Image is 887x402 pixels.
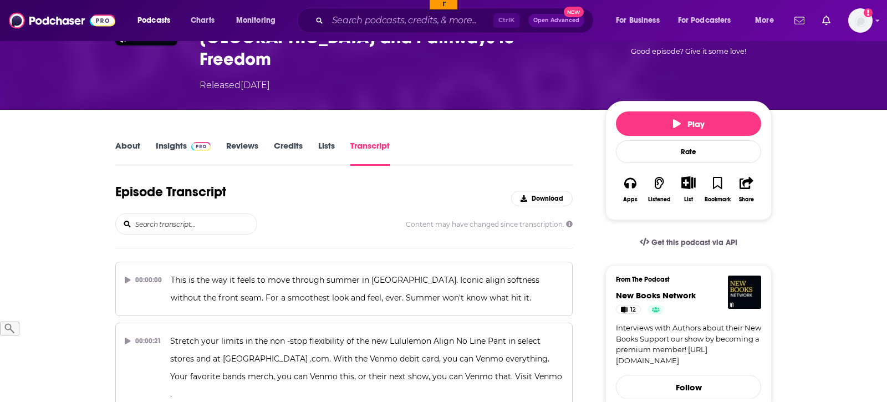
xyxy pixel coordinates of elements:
button: Download [511,191,573,206]
div: Search podcasts, credits, & more... [308,8,604,33]
button: Open AdvancedNew [528,14,584,27]
button: open menu [130,12,185,29]
div: Bookmark [705,196,731,203]
span: Good episode? Give it some love! [631,47,746,55]
input: ASIN [171,3,223,11]
span: Charts [191,13,215,28]
h1: Episode Transcript [115,184,226,200]
button: Share [732,169,761,210]
button: open menu [608,12,674,29]
img: Podchaser Pro [191,142,211,151]
a: 12 [616,305,641,314]
div: 00:00:00 [125,271,162,289]
input: Search podcasts, credits, & more... [328,12,493,29]
a: About [115,140,140,166]
span: For Podcasters [678,13,731,28]
button: Show profile menu [848,8,873,33]
span: For Business [616,13,660,28]
button: Listened [645,169,674,210]
a: Reviews [226,140,258,166]
input: Search transcript... [134,214,257,234]
h3: From The Podcast [616,276,752,283]
button: 00:00:00This is the way it feels to move through summer in [GEOGRAPHIC_DATA]. Iconic align softne... [115,262,573,316]
button: Follow [616,375,761,399]
a: Show notifications dropdown [790,11,809,30]
span: Get this podcast via API [651,238,737,247]
span: Play [673,119,705,129]
div: Apps [623,196,638,203]
button: open menu [671,12,747,29]
a: InsightsPodchaser Pro [156,140,211,166]
span: Podcasts [137,13,170,28]
span: Monitoring [236,13,276,28]
a: Copy [189,11,207,19]
div: Released [DATE] [200,79,270,92]
span: Ctrl K [493,13,519,28]
span: Open Advanced [533,18,579,23]
div: Rate [616,140,761,163]
button: Show More Button [677,176,700,189]
input: ASIN, PO, Alias, + more... [59,4,147,19]
button: Bookmark [703,169,732,210]
div: Listened [648,196,671,203]
a: Get this podcast via API [631,229,746,256]
button: Apps [616,169,645,210]
span: Stretch your limits in the non -stop flexibility of the new Lululemon Align No Line Pant in selec... [170,336,564,399]
button: Play [616,111,761,136]
a: Show notifications dropdown [818,11,835,30]
a: Clear [207,11,226,19]
img: Podchaser - Follow, Share and Rate Podcasts [9,10,115,31]
div: Show More ButtonList [674,169,703,210]
div: Share [739,196,754,203]
a: Lists [318,140,335,166]
a: View [171,11,189,19]
a: Interviews with Authors about their New Books Support our show by becoming a premium member! [URL... [616,323,761,366]
img: hlodeiro [27,4,41,18]
span: Download [532,195,563,202]
span: New [564,7,584,17]
svg: Add a profile image [864,8,873,17]
span: More [755,13,774,28]
span: Content may have changed since transcription. [406,220,573,228]
a: Credits [274,140,303,166]
a: New Books Network [616,290,696,301]
button: open menu [747,12,788,29]
span: This is the way it feels to move through summer in [GEOGRAPHIC_DATA]. Iconic align softness witho... [171,275,542,303]
span: Logged in as HLodeiro [848,8,873,33]
span: 12 [630,304,636,316]
div: 00:00:21 [125,332,161,350]
img: New Books Network [728,276,761,309]
button: open menu [228,12,290,29]
div: List [684,196,693,203]
a: Charts [183,12,221,29]
img: User Profile [848,8,873,33]
a: Transcript [350,140,390,166]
